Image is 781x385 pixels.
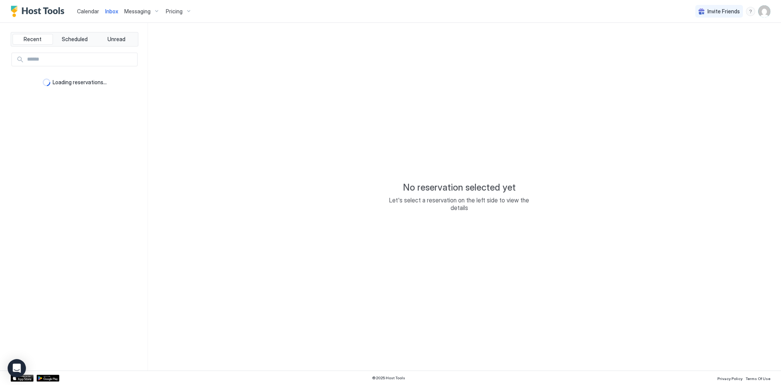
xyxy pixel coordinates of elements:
[53,79,107,86] span: Loading reservations...
[11,6,68,17] a: Host Tools Logo
[124,8,151,15] span: Messaging
[8,359,26,377] div: Open Intercom Messenger
[13,34,53,45] button: Recent
[107,36,125,43] span: Unread
[166,8,183,15] span: Pricing
[105,7,118,15] a: Inbox
[11,32,138,47] div: tab-group
[55,34,95,45] button: Scheduled
[77,8,99,14] span: Calendar
[96,34,136,45] button: Unread
[707,8,740,15] span: Invite Friends
[77,7,99,15] a: Calendar
[11,375,34,382] a: App Store
[717,374,743,382] a: Privacy Policy
[717,376,743,381] span: Privacy Policy
[372,375,405,380] span: © 2025 Host Tools
[105,8,118,14] span: Inbox
[746,376,770,381] span: Terms Of Use
[403,182,516,193] span: No reservation selected yet
[746,7,755,16] div: menu
[43,79,50,86] div: loading
[24,53,137,66] input: Input Field
[62,36,88,43] span: Scheduled
[37,375,59,382] a: Google Play Store
[758,5,770,18] div: User profile
[383,196,536,212] span: Let's select a reservation on the left side to view the details
[746,374,770,382] a: Terms Of Use
[24,36,42,43] span: Recent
